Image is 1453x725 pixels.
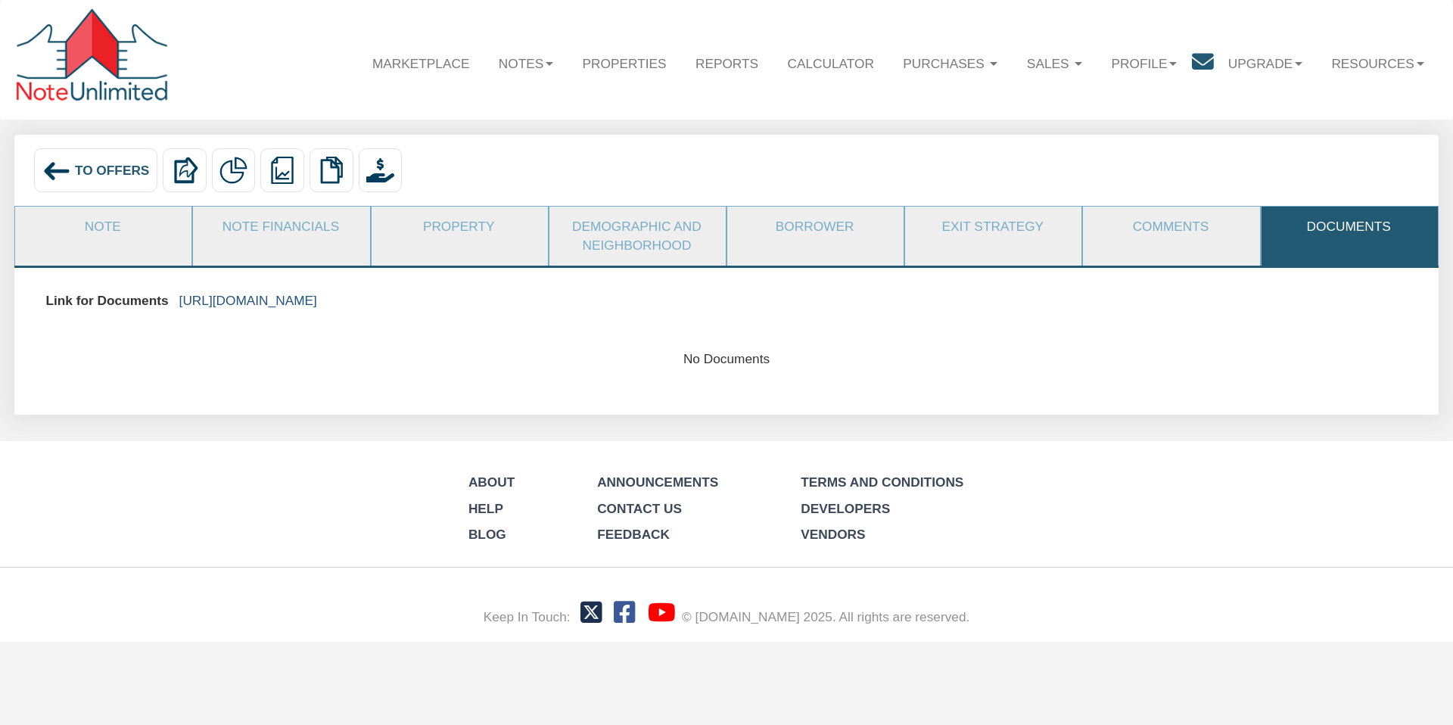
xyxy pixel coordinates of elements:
[727,207,902,247] a: Borrower
[15,207,190,247] a: Note
[1097,41,1191,85] a: Profile
[484,608,571,627] div: Keep In Touch:
[468,501,503,516] a: Help
[179,293,317,308] a: [URL][DOMAIN_NAME]
[468,527,506,542] a: Blog
[905,207,1080,247] a: Exit Strategy
[681,41,773,85] a: Reports
[568,41,680,85] a: Properties
[888,41,1013,85] a: Purchases
[801,501,890,516] a: Developers
[597,527,670,542] a: Feedback
[773,41,888,85] a: Calculator
[801,527,865,542] a: Vendors
[484,41,568,85] a: Notes
[372,207,546,247] a: Property
[171,157,198,184] img: export.svg
[597,501,682,516] a: Contact Us
[75,163,150,178] span: To Offers
[1083,207,1258,247] a: Comments
[193,207,368,247] a: Note Financials
[42,157,71,185] img: back_arrow_left_icon.svg
[269,157,296,184] img: reports.png
[219,157,247,184] img: partial.png
[30,350,1422,369] div: No Documents
[549,207,724,265] a: Demographic and Neighborhood
[597,475,718,490] a: Announcements
[468,475,515,490] a: About
[358,41,484,85] a: Marketplace
[682,608,969,627] div: © [DOMAIN_NAME] 2025. All rights are reserved.
[45,284,168,317] p: Link for Documents
[1262,207,1436,247] a: Documents
[366,157,394,184] img: purchase_offer.png
[1214,41,1318,85] a: Upgrade
[1013,41,1097,85] a: Sales
[1317,41,1439,85] a: Resources
[318,157,345,184] img: copy.png
[801,475,963,490] a: Terms and Conditions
